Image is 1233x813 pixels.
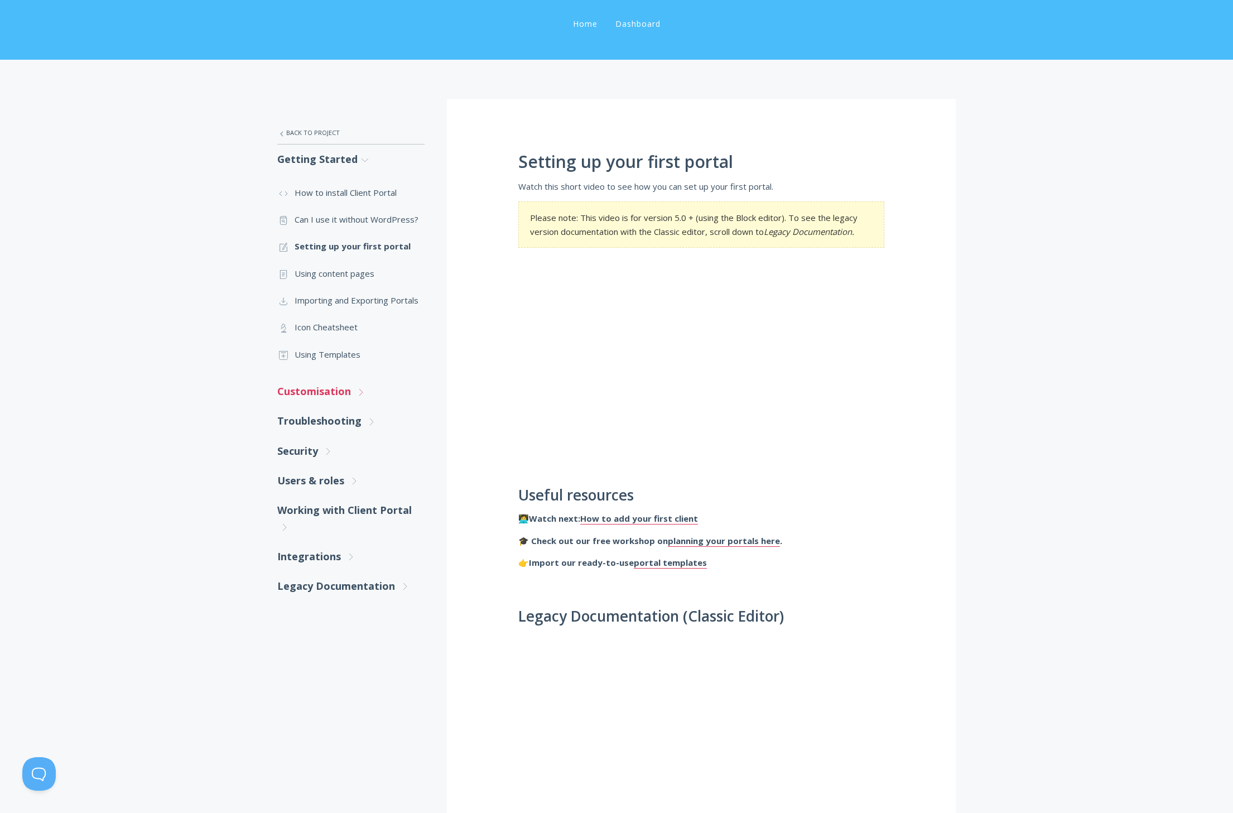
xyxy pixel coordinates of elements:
[518,535,782,547] strong: 🎓 Check out our free workshop on .
[277,341,425,368] a: Using Templates
[613,18,663,29] a: Dashboard
[277,542,425,571] a: Integrations
[518,512,884,525] p: 👩‍💻
[277,260,425,287] a: Using content pages
[277,466,425,496] a: Users & roles
[529,557,707,569] strong: Import our ready-to-use
[634,557,707,569] a: portal templates
[277,179,425,206] a: How to install Client Portal
[277,287,425,314] a: Importing and Exporting Portals
[22,757,56,791] iframe: Toggle Customer Support
[277,571,425,601] a: Legacy Documentation
[580,513,698,525] a: How to add your first client
[571,18,600,29] a: Home
[529,513,698,525] strong: Watch next:
[277,233,425,259] a: Setting up your first portal
[518,264,884,470] iframe: Setting Up Your First Client Portal
[277,145,425,174] a: Getting Started
[764,226,854,237] em: Legacy Documentation.
[277,314,425,340] a: Icon Cheatsheet
[518,201,884,248] section: Please note: This video is for version 5.0 + (using the Block editor). To see the legacy version ...
[518,556,884,569] p: 👉
[277,206,425,233] a: Can I use it without WordPress?
[518,152,884,171] h1: Setting up your first portal
[518,487,884,504] h2: Useful resources
[277,406,425,436] a: Troubleshooting
[668,535,780,547] a: planning your portals here
[277,121,425,145] a: Back to Project
[277,496,425,542] a: Working with Client Portal
[518,608,884,625] h2: Legacy Documentation (Classic Editor)
[518,180,884,193] p: Watch this short video to see how you can set up your first portal.
[277,436,425,466] a: Security
[277,377,425,406] a: Customisation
